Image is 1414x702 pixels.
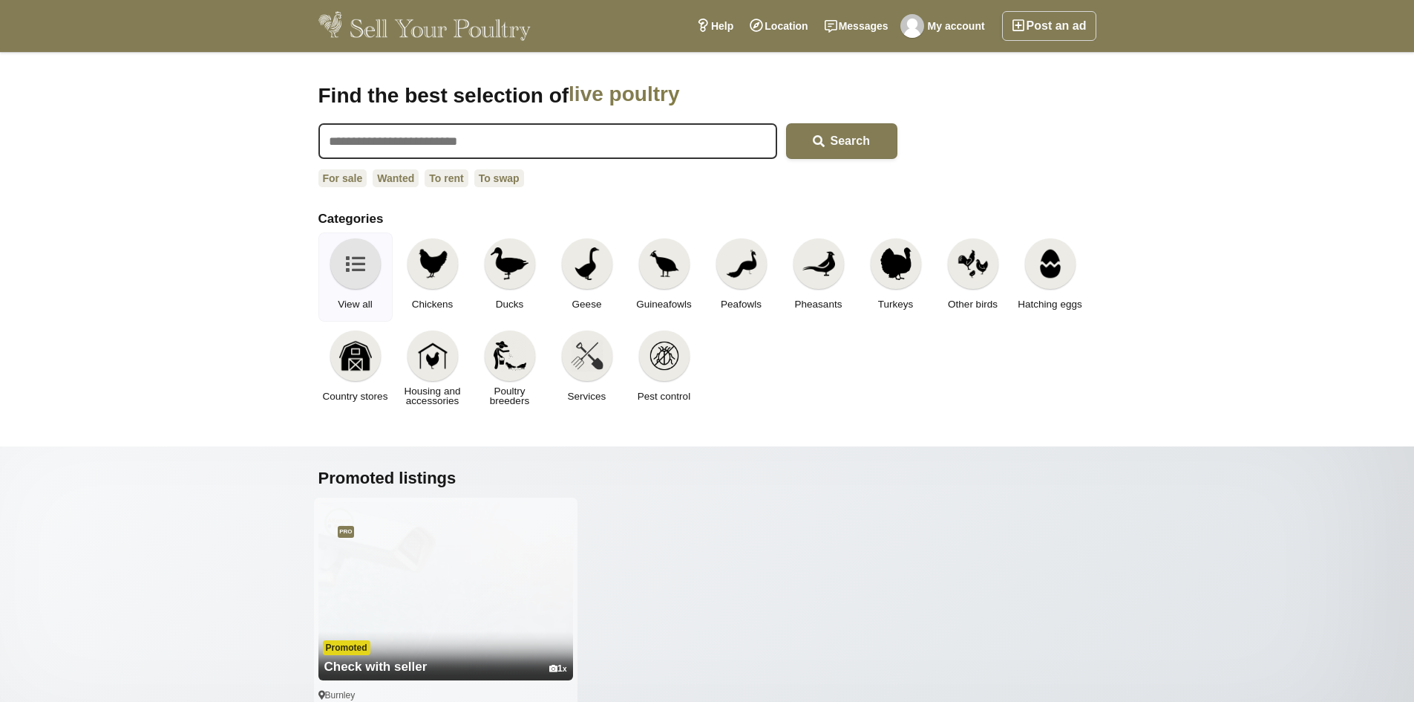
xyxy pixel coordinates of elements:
[638,391,690,401] span: Pest control
[425,169,468,187] a: To rent
[338,299,372,309] span: View all
[549,663,567,675] div: 1
[1002,11,1096,41] a: Post an ad
[688,11,742,41] a: Help
[880,247,912,280] img: Turkeys
[323,640,370,655] span: Promoted
[627,233,701,322] a: Guineafowls Guineafowls
[496,299,524,309] span: Ducks
[831,134,870,147] span: Search
[318,469,1096,488] h2: Promoted listings
[859,233,933,322] a: Turkeys Turkeys
[318,502,573,680] img: Agricultural CCTV and Wi-Fi solutions
[491,247,528,280] img: Ducks
[396,325,470,414] a: Housing and accessories Housing and accessories
[948,299,998,309] span: Other birds
[318,233,393,322] a: View all
[936,233,1010,322] a: Other birds Other birds
[569,82,817,108] span: live poultry
[318,11,531,41] img: Sell Your Poultry
[568,391,606,401] span: Services
[648,247,681,280] img: Guineafowls
[627,325,701,414] a: Pest control Pest control
[572,299,602,309] span: Geese
[648,339,681,372] img: Pest control
[318,631,573,680] a: Check with seller 1
[786,123,897,159] button: Search
[571,247,603,280] img: Geese
[704,233,779,322] a: Peafowls Peafowls
[721,299,762,309] span: Peafowls
[318,212,1096,227] h2: Categories
[400,386,465,406] span: Housing and accessories
[816,11,897,41] a: Messages
[725,247,758,280] img: Peafowls
[473,325,547,414] a: Poultry breeders Poultry breeders
[373,169,419,187] a: Wanted
[571,339,603,372] img: Services
[1034,247,1067,280] img: Hatching eggs
[318,689,573,701] div: Burnley
[324,508,354,538] a: Pro
[477,386,543,406] span: Poultry breeders
[1013,233,1087,322] a: Hatching eggs Hatching eggs
[396,233,470,322] a: Chickens Chickens
[416,247,449,280] img: Chickens
[550,233,624,322] a: Geese Geese
[318,82,897,108] h1: Find the best selection of
[494,339,526,372] img: Poultry breeders
[795,299,842,309] span: Pheasants
[412,299,454,309] span: Chickens
[474,169,524,187] a: To swap
[318,325,393,414] a: Country stores Country stores
[782,233,856,322] a: Pheasants Pheasants
[802,247,835,280] img: Pheasants
[550,325,624,414] a: Services Services
[878,299,914,309] span: Turkeys
[416,339,449,372] img: Housing and accessories
[742,11,816,41] a: Location
[957,247,989,280] img: Other birds
[339,339,372,372] img: Country stores
[324,508,354,538] img: AKomm
[636,299,691,309] span: Guineafowls
[323,391,388,401] span: Country stores
[324,660,428,674] span: Check with seller
[318,169,367,187] a: For sale
[473,233,547,322] a: Ducks Ducks
[900,14,924,38] img: Gracie's Farm
[1018,299,1081,309] span: Hatching eggs
[338,526,353,538] span: Professional member
[897,11,993,41] a: My account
